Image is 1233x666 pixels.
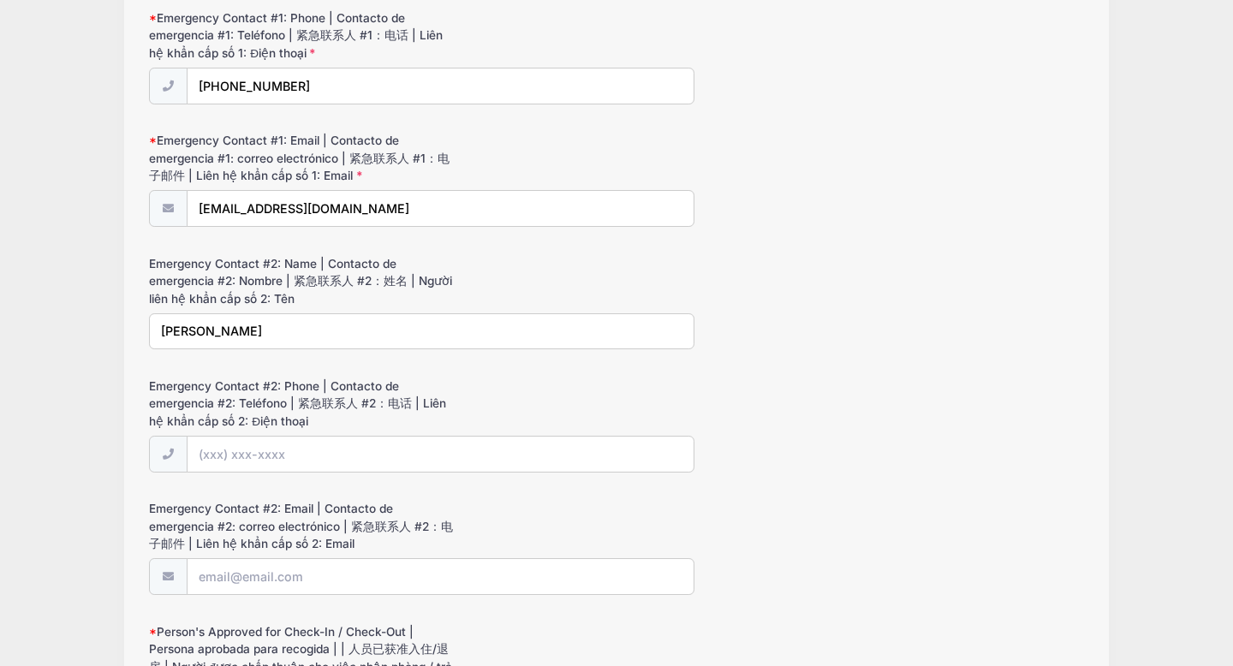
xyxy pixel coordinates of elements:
[149,255,461,307] label: Emergency Contact #2: Name | Contacto de emergencia #2: Nombre | 紧急联系人 #2：姓名 | Người liên hệ khẩn...
[187,436,694,473] input: (xxx) xxx-xxxx
[187,68,694,104] input: (xxx) xxx-xxxx
[149,132,461,184] label: Emergency Contact #1: Email | Contacto de emergencia #1: correo electrónico | 紧急联系人 #1：电子邮件 | Liê...
[149,378,461,430] label: Emergency Contact #2: Phone | Contacto de emergencia #2: Teléfono | 紧急联系人 #2：电话 | Liên hệ khẩn cấ...
[149,500,461,552] label: Emergency Contact #2: Email | Contacto de emergencia #2: correo electrónico | 紧急联系人 #2：电子邮件 | Liê...
[187,190,694,227] input: email@email.com
[187,558,694,595] input: email@email.com
[149,9,461,62] label: Emergency Contact #1: Phone | Contacto de emergencia #1: Teléfono | 紧急联系人 #1：电话 | Liên hệ khẩn cấ...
